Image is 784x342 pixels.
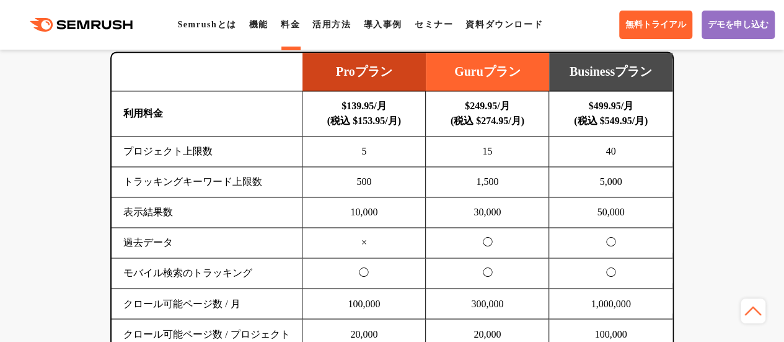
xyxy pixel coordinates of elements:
td: 500 [302,167,426,197]
a: 無料トライアル [619,11,692,39]
td: ◯ [426,228,549,258]
td: ◯ [426,258,549,289]
b: $139.95/月 (税込 $153.95/月) [327,101,401,126]
td: Proプラン [302,53,426,91]
b: $499.95/月 (税込 $549.95/月) [574,101,648,126]
b: 利用料金 [123,108,163,119]
td: 15 [426,137,549,167]
td: 40 [549,137,672,167]
a: デモを申し込む [702,11,775,39]
td: × [302,228,426,258]
td: Guruプラン [426,53,549,91]
td: 表示結果数 [112,197,302,228]
td: 50,000 [549,197,672,228]
td: Businessプラン [549,53,672,91]
td: クロール可能ページ数 / 月 [112,289,302,319]
td: 5,000 [549,167,672,197]
td: 過去データ [112,228,302,258]
b: $249.95/月 (税込 $274.95/月) [451,101,524,126]
td: 1,000,000 [549,289,672,319]
a: 機能 [249,20,268,29]
a: 導入事例 [363,20,402,29]
td: 10,000 [302,197,426,228]
td: ◯ [549,258,672,289]
td: モバイル検索のトラッキング [112,258,302,289]
a: Semrushとは [177,20,236,29]
td: トラッキングキーワード上限数 [112,167,302,197]
td: 300,000 [426,289,549,319]
span: 無料トライアル [625,19,686,30]
td: 1,500 [426,167,549,197]
td: 100,000 [302,289,426,319]
td: 5 [302,137,426,167]
td: ◯ [549,228,672,258]
a: 料金 [281,20,300,29]
td: ◯ [302,258,426,289]
td: 30,000 [426,197,549,228]
a: セミナー [415,20,453,29]
a: 資料ダウンロード [465,20,543,29]
a: 活用方法 [312,20,351,29]
span: デモを申し込む [708,19,769,30]
td: プロジェクト上限数 [112,137,302,167]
